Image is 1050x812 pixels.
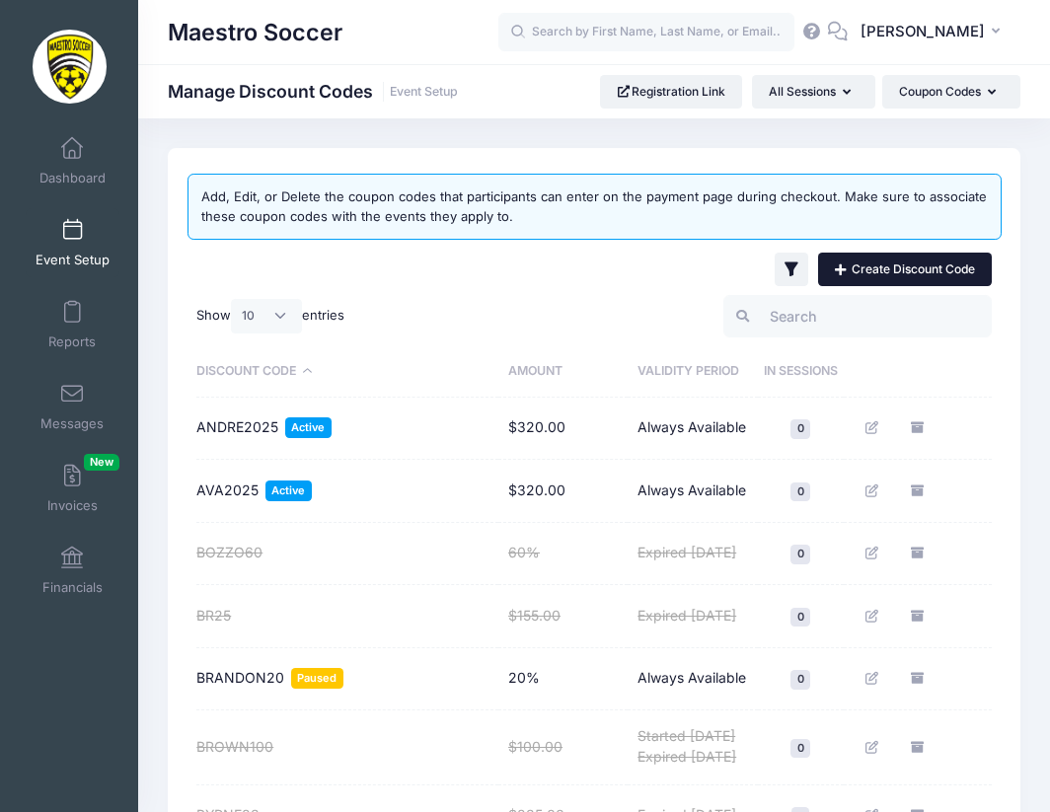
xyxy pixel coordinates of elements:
span: 0 [790,739,810,758]
span: Active [285,417,332,438]
a: Pause [950,413,980,443]
a: Edit [859,539,888,568]
td: $155.00 [498,585,628,648]
td: 60% [498,523,628,586]
span: BROWN100 [196,737,273,758]
td: Expired [DATE] [628,585,757,648]
a: Archive [904,601,934,630]
a: Archive [904,476,934,505]
span: Financials [42,579,103,596]
a: Pause [950,601,980,630]
span: [PERSON_NAME] [861,21,985,42]
td: Always Available [628,460,757,523]
a: Edit [859,732,888,762]
a: Financials [26,536,119,605]
span: Dashboard [39,170,106,186]
span: 0 [790,545,810,563]
span: New [84,454,119,471]
span: ANDRE2025 [196,417,278,438]
a: Create Discount Code [818,253,992,286]
select: Showentries [231,299,302,332]
span: 0 [790,482,810,501]
td: Started [DATE] Expired [DATE] [628,710,757,784]
a: Pause [950,539,980,568]
button: [PERSON_NAME] [848,10,1020,55]
div: Add, Edit, or Delete the coupon codes that participants can enter on the payment page during chec... [201,187,988,226]
td: Always Available [628,648,757,711]
h1: Manage Discount Codes [168,81,458,102]
th: Validity Period: activate to sort column ascending [628,346,757,398]
td: Expired [DATE] [628,523,757,586]
th: Amount: activate to sort column ascending [498,346,628,398]
a: Event Setup [390,85,458,100]
th: Discount Code: activate to sort column descending [196,346,498,398]
a: Edit [859,413,888,443]
a: Archive [904,732,934,762]
td: Always Available [628,398,757,461]
span: Active [265,480,312,501]
input: Search [723,295,992,337]
span: Reports [48,333,96,350]
a: Messages [26,372,119,441]
a: Pause [950,476,980,505]
a: Pause [950,732,980,762]
span: 0 [790,608,810,627]
span: AVA2025 [196,480,259,501]
span: BR25 [196,606,231,627]
span: Invoices [47,497,98,514]
span: 0 [790,419,810,438]
a: Edit [859,476,888,505]
td: 20% [498,648,628,711]
a: Event Setup [26,208,119,277]
button: All Sessions [752,75,875,109]
a: Dashboard [26,126,119,195]
span: Event Setup [36,252,110,268]
td: $320.00 [498,398,628,461]
img: Maestro Soccer [33,30,107,104]
a: Reports [26,290,119,359]
span: BRANDON20 [196,668,284,689]
a: Archive [904,664,934,694]
span: 0 [790,670,810,689]
h1: Maestro Soccer [168,10,342,55]
a: Edit [859,601,888,630]
span: Paused [291,668,343,689]
a: Resume [950,664,980,694]
label: Show entries [196,299,344,332]
a: Registration Link [600,75,743,109]
th: In Sessions: activate to sort column ascending [758,346,844,398]
td: $320.00 [498,460,628,523]
span: BOZZO60 [196,543,262,563]
a: InvoicesNew [26,454,119,523]
span: Messages [40,415,104,432]
a: Edit [859,664,888,694]
a: Archive [904,413,934,443]
button: Coupon Codes [882,75,1020,109]
td: $100.00 [498,710,628,784]
input: Search by First Name, Last Name, or Email... [498,13,794,52]
a: Archive [904,539,934,568]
